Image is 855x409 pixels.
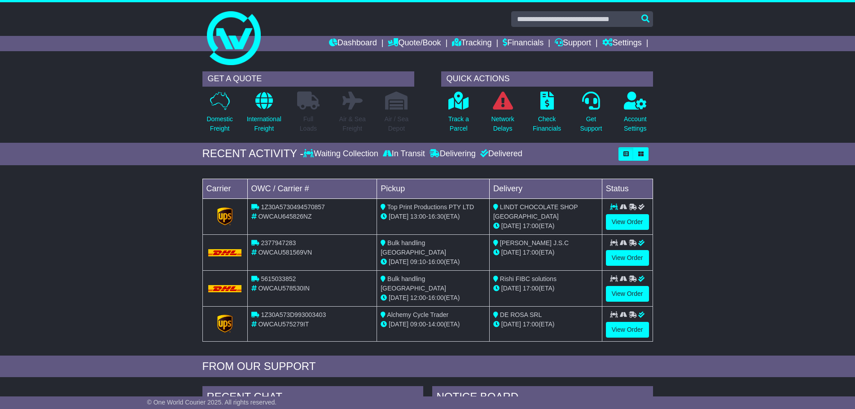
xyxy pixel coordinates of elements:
[501,285,521,292] span: [DATE]
[258,321,309,328] span: OWCAU575279IT
[339,114,366,133] p: Air & Sea Freight
[410,321,426,328] span: 09:00
[217,315,232,333] img: GetCarrierServiceLogo
[381,212,486,221] div: - (ETA)
[303,149,380,159] div: Waiting Collection
[493,221,598,231] div: (ETA)
[147,399,277,406] span: © One World Courier 2025. All rights reserved.
[388,36,441,51] a: Quote/Book
[258,285,309,292] span: OWCAU578530IN
[523,321,539,328] span: 17:00
[389,321,408,328] span: [DATE]
[624,114,647,133] p: Account Settings
[428,213,444,220] span: 16:30
[297,114,320,133] p: Full Loads
[500,239,569,246] span: [PERSON_NAME] J.S.C
[523,285,539,292] span: 17:00
[381,149,427,159] div: In Transit
[500,311,542,318] span: DE ROSA SRL
[208,285,242,292] img: DHL.png
[448,114,469,133] p: Track a Parcel
[491,91,514,138] a: NetworkDelays
[206,114,232,133] p: Domestic Freight
[389,213,408,220] span: [DATE]
[602,36,642,51] a: Settings
[523,222,539,229] span: 17:00
[389,258,408,265] span: [DATE]
[202,147,304,160] div: RECENT ACTIVITY -
[501,249,521,256] span: [DATE]
[387,203,474,211] span: Top Print Productions PTY LTD
[389,294,408,301] span: [DATE]
[410,294,426,301] span: 12:00
[261,311,326,318] span: 1Z30A573D993003403
[246,91,282,138] a: InternationalFreight
[206,91,233,138] a: DomesticFreight
[261,203,324,211] span: 1Z30A5730494570857
[261,275,296,282] span: 5615033852
[202,360,653,373] div: FROM OUR SUPPORT
[523,249,539,256] span: 17:00
[555,36,591,51] a: Support
[441,71,653,87] div: QUICK ACTIONS
[503,36,544,51] a: Financials
[202,179,247,198] td: Carrier
[410,258,426,265] span: 09:10
[428,258,444,265] span: 16:00
[448,91,469,138] a: Track aParcel
[489,179,602,198] td: Delivery
[381,275,446,292] span: Bulk handling [GEOGRAPHIC_DATA]
[606,322,649,338] a: View Order
[208,249,242,256] img: DHL.png
[533,114,561,133] p: Check Financials
[452,36,491,51] a: Tracking
[261,239,296,246] span: 2377947283
[381,257,486,267] div: - (ETA)
[247,114,281,133] p: International Freight
[258,249,312,256] span: OWCAU581569VN
[493,320,598,329] div: (ETA)
[501,222,521,229] span: [DATE]
[428,321,444,328] span: 14:00
[385,114,409,133] p: Air / Sea Depot
[602,179,653,198] td: Status
[580,114,602,133] p: Get Support
[381,320,486,329] div: - (ETA)
[606,214,649,230] a: View Order
[258,213,311,220] span: OWCAU645826NZ
[478,149,522,159] div: Delivered
[428,294,444,301] span: 16:00
[381,239,446,256] span: Bulk handling [GEOGRAPHIC_DATA]
[493,284,598,293] div: (ETA)
[493,203,578,220] span: LINDT CHOCOLATE SHOP [GEOGRAPHIC_DATA]
[500,275,557,282] span: Rishi FIBC solutions
[427,149,478,159] div: Delivering
[202,71,414,87] div: GET A QUOTE
[247,179,377,198] td: OWC / Carrier #
[493,248,598,257] div: (ETA)
[217,207,232,225] img: GetCarrierServiceLogo
[606,286,649,302] a: View Order
[381,293,486,303] div: - (ETA)
[410,213,426,220] span: 13:00
[623,91,647,138] a: AccountSettings
[579,91,602,138] a: GetSupport
[532,91,561,138] a: CheckFinancials
[329,36,377,51] a: Dashboard
[377,179,490,198] td: Pickup
[491,114,514,133] p: Network Delays
[387,311,448,318] span: Alchemy Cycle Trader
[606,250,649,266] a: View Order
[501,321,521,328] span: [DATE]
